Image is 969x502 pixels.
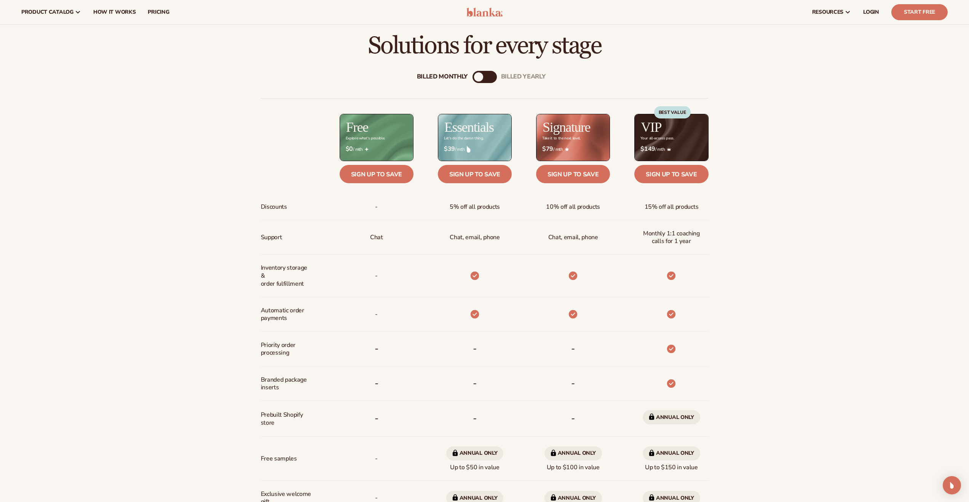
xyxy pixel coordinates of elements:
div: Open Intercom Messenger [943,476,961,494]
a: Sign up to save [438,165,512,183]
span: / mth [640,145,702,153]
span: How It Works [93,9,136,15]
span: Annual only [544,446,602,460]
span: Up to $50 in value [446,443,504,475]
b: - [571,342,575,355]
strong: $79 [542,145,553,153]
b: - [571,412,575,424]
span: Monthly 1:1 coaching calls for 1 year [640,227,702,249]
span: Up to $100 in value [544,443,602,475]
b: - [473,342,477,355]
span: Support [261,230,282,245]
div: Take it to the next level. [542,136,581,141]
h2: Free [346,120,368,134]
img: free_bg.png [340,114,413,160]
span: product catalog [21,9,73,15]
img: Star_6.png [565,147,569,151]
div: Billed Monthly [417,74,468,81]
span: Annual only [643,410,700,424]
span: resources [812,9,843,15]
h2: VIP [641,120,661,134]
b: - [375,412,378,424]
span: pricing [148,9,169,15]
a: Start Free [891,4,948,20]
div: Your all-access pass. [640,136,674,141]
strong: $0 [346,145,353,153]
span: - [375,452,378,466]
p: Chat [370,230,383,245]
div: Let’s do the damn thing. [444,136,484,141]
img: Essentials_BG_9050f826-5aa9-47d9-a362-757b82c62641.jpg [438,114,511,160]
span: Automatic order payments [261,304,311,326]
img: Free_Icon_bb6e7c7e-73f8-44bd-8ed0-223ea0fc522e.png [365,147,369,151]
a: Sign up to save [340,165,413,183]
span: Up to $150 in value [643,443,700,475]
a: Sign up to save [634,165,708,183]
span: - [375,307,378,321]
img: drop.png [467,146,471,153]
b: - [375,342,378,355]
strong: $149 [640,145,655,153]
img: Signature_BG_eeb718c8-65ac-49e3-a4e5-327c6aa73146.jpg [536,114,610,160]
b: - [375,377,378,389]
span: / mth [444,145,506,153]
div: Explore what's possible. [346,136,385,141]
span: Free samples [261,452,297,466]
span: Priority order processing [261,338,311,360]
span: Prebuilt Shopify store [261,408,311,430]
span: 5% off all products [450,200,500,214]
span: Discounts [261,200,287,214]
div: BEST VALUE [654,106,691,118]
span: - [375,200,378,214]
div: billed Yearly [501,74,546,81]
h2: Essentials [444,120,494,134]
span: Branded package inserts [261,373,311,395]
span: LOGIN [863,9,879,15]
img: VIP_BG_199964bd-3653-43bc-8a67-789d2d7717b9.jpg [635,114,708,160]
span: / mth [346,145,407,153]
span: / mth [542,145,604,153]
b: - [473,377,477,389]
span: - [375,269,378,283]
span: Annual only [643,446,700,460]
b: - [571,377,575,389]
h2: Signature [543,120,590,134]
span: Inventory storage & order fulfillment [261,261,311,291]
span: Chat, email, phone [548,230,598,245]
span: Annual only [446,446,504,460]
strong: $39 [444,145,455,153]
span: 10% off all products [546,200,600,214]
span: 15% off all products [645,200,699,214]
img: logo [466,8,503,17]
p: Chat, email, phone [450,230,500,245]
h2: Solutions for every stage [21,33,948,59]
b: - [473,412,477,424]
a: Sign up to save [536,165,610,183]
